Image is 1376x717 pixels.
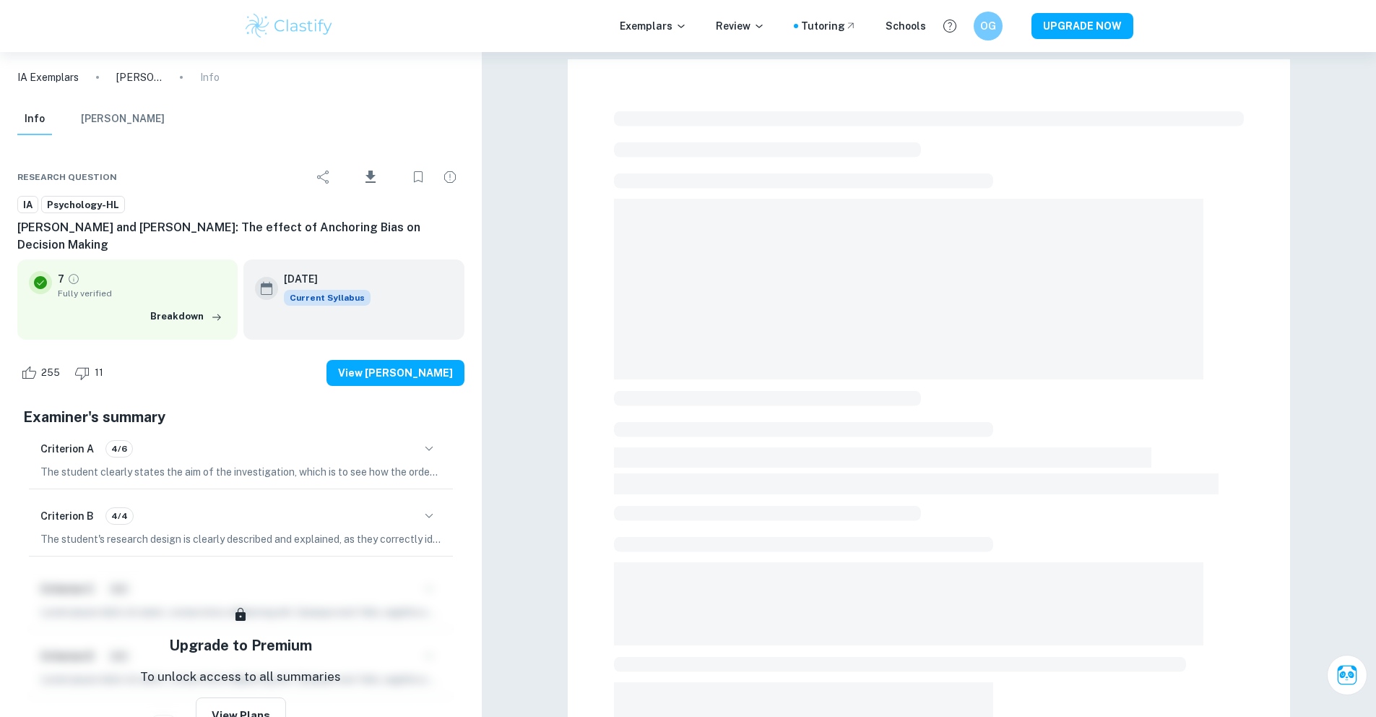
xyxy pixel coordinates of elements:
a: IA Exemplars [17,69,79,85]
p: [PERSON_NAME] and [PERSON_NAME]: The effect of Anchoring Bias on Decision Making [116,69,163,85]
div: Dislike [71,361,111,385]
div: Bookmark [404,163,433,192]
h6: [DATE] [284,271,359,287]
div: This exemplar is based on the current syllabus. Feel free to refer to it for inspiration/ideas wh... [284,290,371,306]
div: Download [341,158,401,196]
button: OG [974,12,1003,40]
div: Like [17,361,68,385]
h5: Examiner's summary [23,406,459,428]
span: Psychology-HL [42,198,124,212]
h5: Upgrade to Premium [169,635,312,656]
button: Info [17,103,52,135]
span: 11 [87,366,111,380]
div: Share [309,163,338,192]
h6: Criterion B [40,508,94,524]
button: Breakdown [147,306,226,327]
button: Ask Clai [1327,655,1367,695]
h6: OG [979,18,996,34]
a: Tutoring [801,18,857,34]
span: 4/4 [106,510,133,523]
a: Schools [886,18,926,34]
a: Grade fully verified [67,272,80,285]
p: The student's research design is clearly described and explained, as they correctly identify it a... [40,531,441,547]
h6: [PERSON_NAME] and [PERSON_NAME]: The effect of Anchoring Bias on Decision Making [17,219,464,254]
button: UPGRADE NOW [1031,13,1133,39]
span: 4/6 [106,442,132,455]
span: IA [18,198,38,212]
button: [PERSON_NAME] [81,103,165,135]
a: Psychology-HL [41,196,125,214]
button: View [PERSON_NAME] [326,360,464,386]
h6: Criterion A [40,441,94,457]
p: Review [716,18,765,34]
div: Report issue [436,163,464,192]
a: IA [17,196,38,214]
span: Current Syllabus [284,290,371,306]
span: Fully verified [58,287,226,300]
p: Info [200,69,220,85]
p: 7 [58,271,64,287]
span: Research question [17,171,117,184]
p: Exemplars [620,18,687,34]
p: The student clearly states the aim of the investigation, which is to see how the order of numbers... [40,464,441,480]
p: To unlock access to all summaries [140,668,341,687]
span: 255 [33,366,68,380]
img: Clastify logo [243,12,335,40]
button: Help and Feedback [938,14,962,38]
